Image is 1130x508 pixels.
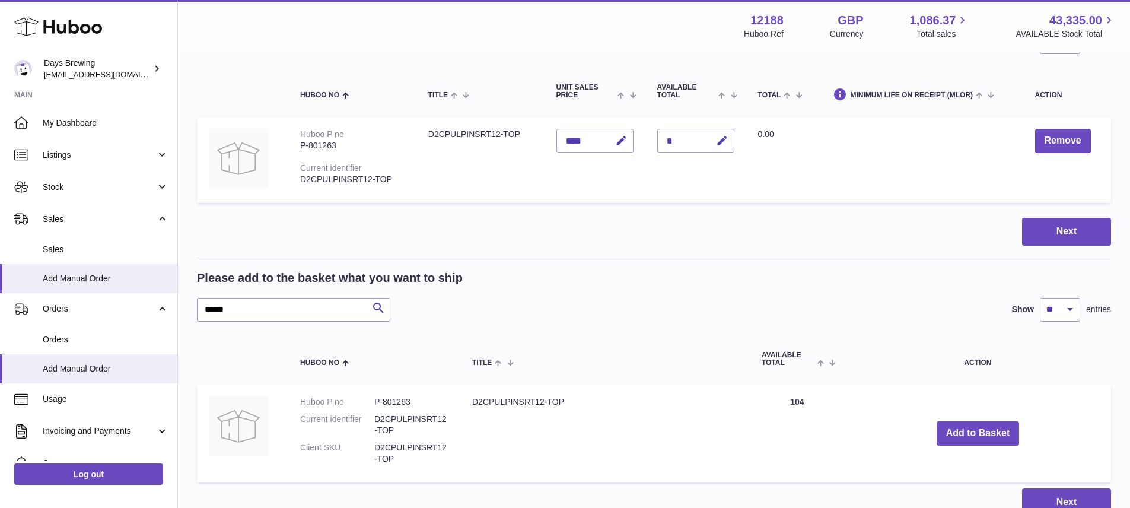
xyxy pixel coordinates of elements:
[744,28,784,40] div: Huboo Ref
[14,463,163,485] a: Log out
[43,363,168,374] span: Add Manual Order
[43,426,156,437] span: Invoicing and Payments
[758,91,781,99] span: Total
[1035,129,1091,153] button: Remove
[762,351,814,367] span: AVAILABLE Total
[43,182,156,193] span: Stock
[197,270,463,286] h2: Please add to the basket what you want to ship
[300,359,339,367] span: Huboo no
[43,303,156,315] span: Orders
[209,396,268,456] img: D2CPULPINSRT12-TOP
[556,84,615,99] span: Unit Sales Price
[1049,12,1102,28] span: 43,335.00
[43,393,168,405] span: Usage
[850,91,973,99] span: Minimum Life On Receipt (MLOR)
[43,118,168,129] span: My Dashboard
[209,129,268,188] img: D2CPULPINSRT12-TOP
[300,129,344,139] div: Huboo P no
[43,244,168,255] span: Sales
[43,214,156,225] span: Sales
[657,84,716,99] span: AVAILABLE Total
[300,91,339,99] span: Huboo no
[1016,12,1116,40] a: 43,335.00 AVAILABLE Stock Total
[910,12,970,40] a: 1,086.37 Total sales
[910,12,956,28] span: 1,086.37
[460,385,750,482] td: D2CPULPINSRT12-TOP
[43,458,168,469] span: Cases
[1035,91,1100,99] div: Action
[44,69,174,79] span: [EMAIL_ADDRESS][DOMAIN_NAME]
[43,334,168,345] span: Orders
[300,414,374,436] dt: Current identifier
[1022,218,1111,246] button: Next
[428,91,448,99] span: Title
[300,140,405,151] div: P-801263
[1012,304,1034,315] label: Show
[1016,28,1116,40] span: AVAILABLE Stock Total
[750,12,784,28] strong: 12188
[374,396,448,408] dd: P-801263
[44,58,151,80] div: Days Brewing
[472,359,492,367] span: Title
[1086,304,1111,315] span: entries
[416,117,545,203] td: D2CPULPINSRT12-TOP
[937,421,1020,446] button: Add to Basket
[300,442,374,465] dt: Client SKU
[374,414,448,436] dd: D2CPULPINSRT12-TOP
[300,174,405,185] div: D2CPULPINSRT12-TOP
[300,163,362,173] div: Current identifier
[830,28,864,40] div: Currency
[838,12,863,28] strong: GBP
[758,129,774,139] span: 0.00
[845,339,1111,379] th: Action
[300,396,374,408] dt: Huboo P no
[14,60,32,78] img: helena@daysbrewing.com
[43,150,156,161] span: Listings
[43,273,168,284] span: Add Manual Order
[750,385,845,482] td: 104
[916,28,969,40] span: Total sales
[374,442,448,465] dd: D2CPULPINSRT12-TOP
